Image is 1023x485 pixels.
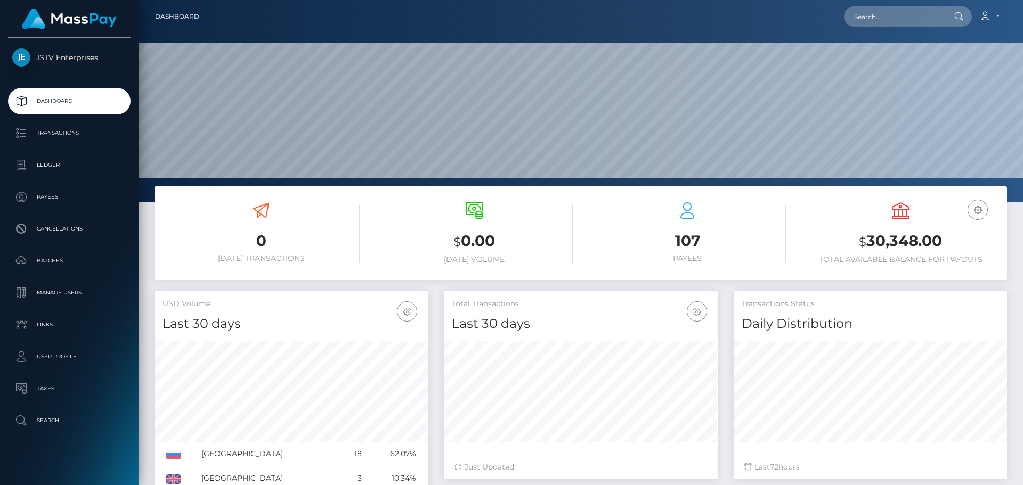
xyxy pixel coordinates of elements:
[8,280,131,306] a: Manage Users
[453,234,461,249] small: $
[166,474,181,484] img: GB.png
[163,254,360,263] h6: [DATE] Transactions
[166,450,181,459] img: RU.png
[12,221,126,237] p: Cancellations
[8,311,131,338] a: Links
[12,48,30,67] img: JSTV Enterprises
[589,231,786,251] h3: 107
[8,375,131,402] a: Taxes
[12,413,126,429] p: Search
[342,442,366,466] td: 18
[198,442,342,466] td: [GEOGRAPHIC_DATA]
[12,349,126,365] p: User Profile
[12,285,126,301] p: Manage Users
[12,317,126,333] p: Links
[802,255,999,264] h6: Total Available Balance for Payouts
[770,462,778,472] span: 72
[8,120,131,146] a: Transactions
[366,442,420,466] td: 62.07%
[8,88,131,114] a: Dashboard
[742,315,999,333] h4: Daily Distribution
[8,407,131,434] a: Search
[8,343,131,370] a: User Profile
[376,255,573,264] h6: [DATE] Volume
[163,299,420,309] h5: USD Volume
[22,9,117,29] img: MassPay Logo
[12,157,126,173] p: Ledger
[452,315,709,333] h4: Last 30 days
[8,248,131,274] a: Batches
[452,299,709,309] h5: Total Transactions
[12,189,126,205] p: Payees
[163,315,420,333] h4: Last 30 days
[744,462,996,473] div: Last hours
[589,254,786,263] h6: Payees
[8,53,131,62] span: JSTV Enterprises
[454,462,707,473] div: Just Updated
[12,253,126,269] p: Batches
[859,234,866,249] small: $
[155,5,199,28] a: Dashboard
[163,231,360,251] h3: 0
[376,231,573,252] h3: 0.00
[8,152,131,178] a: Ledger
[12,381,126,397] p: Taxes
[8,184,131,210] a: Payees
[12,93,126,109] p: Dashboard
[802,231,999,252] h3: 30,348.00
[844,6,944,27] input: Search...
[12,125,126,141] p: Transactions
[742,299,999,309] h5: Transactions Status
[8,216,131,242] a: Cancellations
